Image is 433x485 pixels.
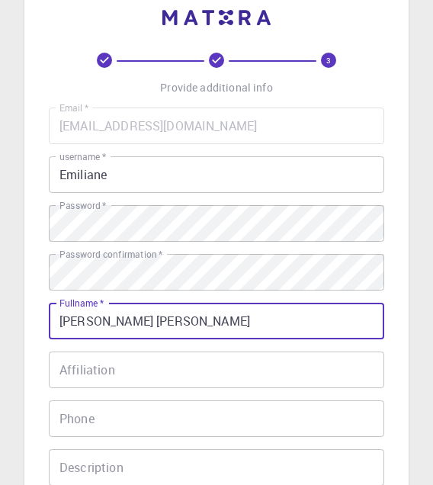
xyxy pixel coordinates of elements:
label: Password confirmation [59,248,162,261]
label: username [59,150,106,163]
label: Fullname [59,297,104,310]
p: Provide additional info [160,80,272,95]
text: 3 [326,55,331,66]
label: Password [59,199,106,212]
label: Email [59,101,88,114]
